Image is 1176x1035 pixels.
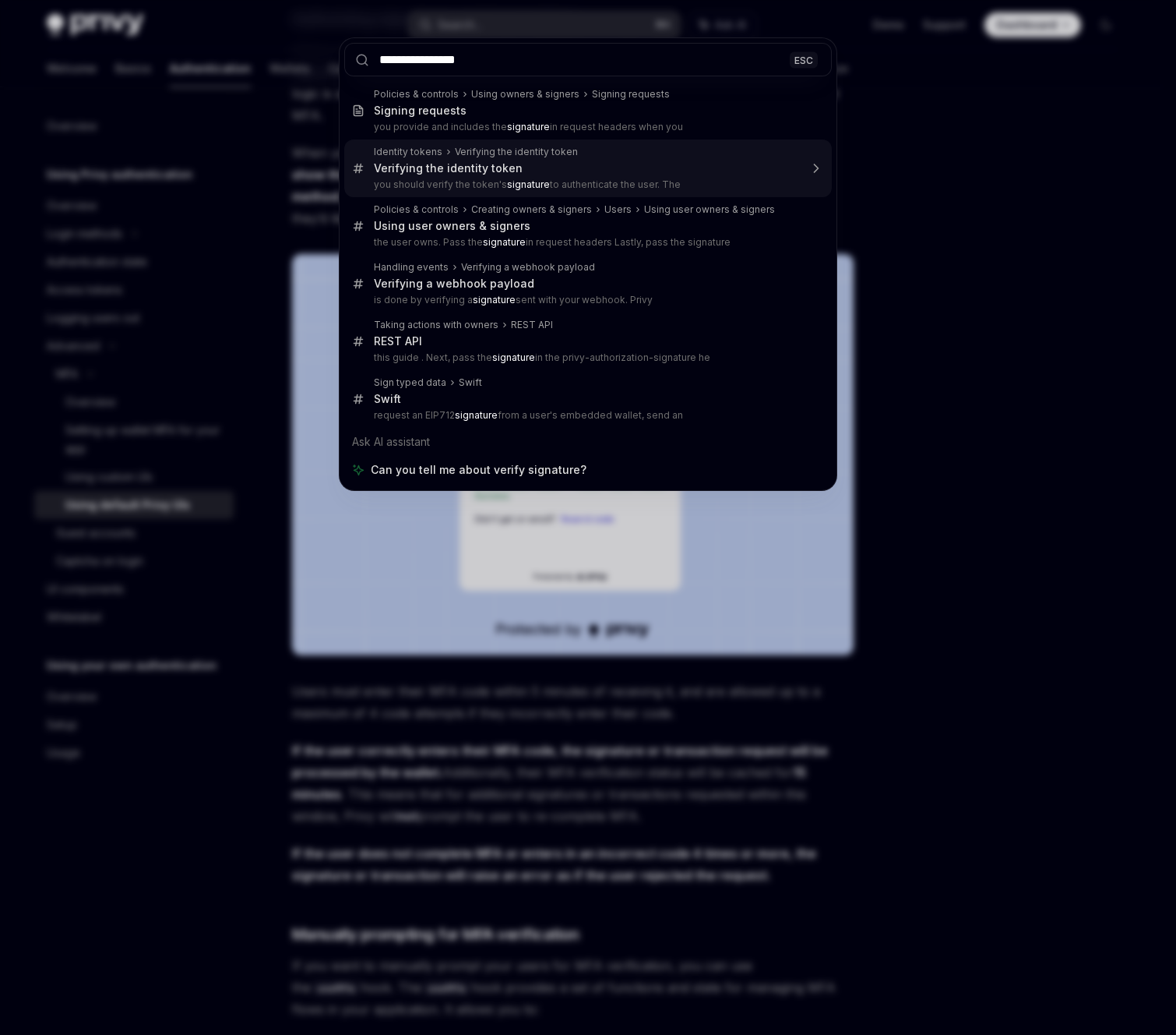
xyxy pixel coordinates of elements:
p: you should verify the token's to authenticate the user. The [374,178,799,191]
b: signature [492,351,535,363]
b: signature [507,121,550,132]
div: Policies & controls [374,203,459,216]
div: Verifying a webhook payload [461,261,595,274]
div: Signing requests [374,104,467,118]
div: Handling events [374,261,449,274]
div: Verifying the identity token [374,161,523,175]
div: Ask AI assistant [344,428,832,456]
b: signature [455,409,498,421]
div: Taking actions with owners [374,319,498,331]
div: Identity tokens [374,146,442,158]
div: REST API [511,319,553,331]
div: Using user owners & signers [374,219,530,233]
div: Swift [459,376,482,389]
div: Signing requests [592,88,670,101]
b: signature [473,294,516,306]
div: Verifying the identity token [455,146,578,158]
div: Policies & controls [374,88,459,101]
div: Creating owners & signers [471,203,592,216]
p: request an EIP712 from a user's embedded wallet, send an [374,409,799,422]
div: REST API [374,334,422,348]
div: ESC [790,51,818,68]
p: this guide . Next, pass the in the privy-authorization-signature he [374,351,799,364]
div: Users [604,203,632,216]
div: Sign typed data [374,376,446,389]
div: Swift [374,392,401,406]
b: signature [507,178,550,190]
p: you provide and includes the in request headers when you [374,121,799,133]
div: Verifying a webhook payload [374,277,534,291]
p: the user owns. Pass the in request headers Lastly, pass the signature [374,236,799,249]
div: Using user owners & signers [644,203,775,216]
div: Using owners & signers [471,88,579,101]
p: is done by verifying a sent with your webhook. Privy [374,294,799,306]
span: Can you tell me about verify signature? [371,462,586,478]
b: signature [483,236,526,248]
